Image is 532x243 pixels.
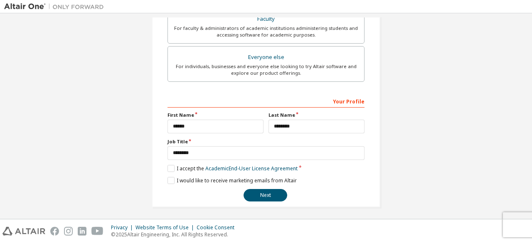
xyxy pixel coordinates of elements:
[205,165,298,172] a: Academic End-User License Agreement
[78,227,86,236] img: linkedin.svg
[50,227,59,236] img: facebook.svg
[167,112,264,118] label: First Name
[173,52,359,63] div: Everyone else
[91,227,103,236] img: youtube.svg
[197,224,239,231] div: Cookie Consent
[173,13,359,25] div: Faculty
[2,227,45,236] img: altair_logo.svg
[135,224,197,231] div: Website Terms of Use
[64,227,73,236] img: instagram.svg
[167,177,297,184] label: I would like to receive marketing emails from Altair
[111,224,135,231] div: Privacy
[244,189,287,201] button: Next
[167,94,365,108] div: Your Profile
[173,25,359,38] div: For faculty & administrators of academic institutions administering students and accessing softwa...
[111,231,239,238] p: © 2025 Altair Engineering, Inc. All Rights Reserved.
[167,165,298,172] label: I accept the
[167,138,365,145] label: Job Title
[268,112,365,118] label: Last Name
[4,2,108,11] img: Altair One
[173,63,359,76] div: For individuals, businesses and everyone else looking to try Altair software and explore our prod...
